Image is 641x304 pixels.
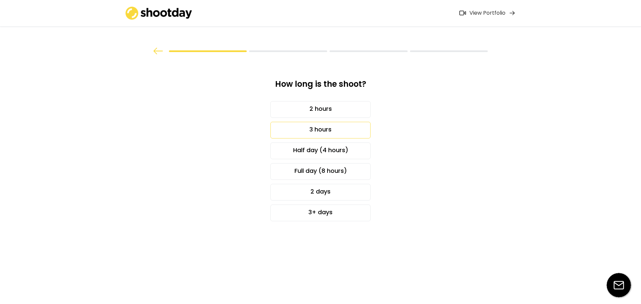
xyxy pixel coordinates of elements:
[153,48,163,54] img: arrow%20back.svg
[270,101,371,118] div: 2 hours
[270,184,371,201] div: 2 days
[270,122,371,138] div: 3 hours
[270,205,371,221] div: 3+ days
[270,142,371,159] div: Half day (4 hours)
[459,11,466,15] img: Icon%20feather-video%402x.png
[469,10,505,17] div: View Portfolio
[126,7,192,20] img: shootday_logo.png
[607,273,631,297] img: email-icon%20%281%29.svg
[230,79,411,94] div: How long is the shoot?
[270,163,371,180] div: Full day (8 hours)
